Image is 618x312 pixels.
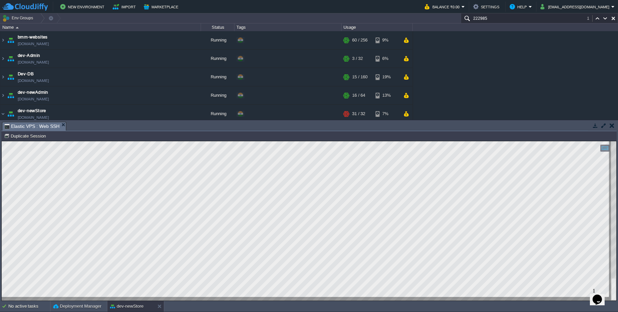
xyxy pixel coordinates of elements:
[18,107,46,114] a: dev-newStore
[352,105,365,123] div: 31 / 32
[4,133,48,139] button: Duplicate Session
[201,31,234,49] div: Running
[0,68,6,86] img: AMDAwAAAACH5BAEAAAAALAAAAAABAAEAAAICRAEAOw==
[2,13,35,23] button: Env Groups
[540,3,611,11] button: [EMAIL_ADDRESS][DOMAIN_NAME]
[2,141,616,301] iframe: To enrich screen reader interactions, please activate Accessibility in Grammarly extension settings
[0,105,6,123] img: AMDAwAAAACH5BAEAAAAALAAAAAABAAEAAAICRAEAOw==
[201,50,234,68] div: Running
[60,3,106,11] button: New Environment
[18,89,48,96] a: dev-newAdmin
[144,3,180,11] button: Marketplace
[342,23,412,31] div: Usage
[0,31,6,49] img: AMDAwAAAACH5BAEAAAAALAAAAAABAAEAAAICRAEAOw==
[587,15,593,22] div: 1
[8,301,50,312] div: No active tasks
[18,52,40,59] a: dev-Admin
[18,71,34,77] a: Dev-DB
[473,3,501,11] button: Settings
[6,105,15,123] img: AMDAwAAAACH5BAEAAAAALAAAAAABAAEAAAICRAEAOw==
[6,31,15,49] img: AMDAwAAAACH5BAEAAAAALAAAAAABAAEAAAICRAEAOw==
[352,31,368,49] div: 60 / 256
[18,77,49,84] span: [DOMAIN_NAME]
[376,31,397,49] div: 9%
[4,122,60,131] span: Elastic VPS : Web SSH
[6,86,15,104] img: AMDAwAAAACH5BAEAAAAALAAAAAABAAEAAAICRAEAOw==
[113,3,138,11] button: Import
[376,105,397,123] div: 7%
[1,23,201,31] div: Name
[376,50,397,68] div: 6%
[376,68,397,86] div: 19%
[6,68,15,86] img: AMDAwAAAACH5BAEAAAAALAAAAAABAAEAAAICRAEAOw==
[352,68,368,86] div: 15 / 160
[201,68,234,86] div: Running
[201,105,234,123] div: Running
[0,50,6,68] img: AMDAwAAAACH5BAEAAAAALAAAAAABAAEAAAICRAEAOw==
[590,285,611,305] iframe: chat widget
[201,23,234,31] div: Status
[18,59,49,66] span: [DOMAIN_NAME]
[53,303,101,310] button: Deployment Manager
[425,3,461,11] button: Balance ₹0.00
[18,96,49,102] span: [DOMAIN_NAME]
[16,27,19,28] img: AMDAwAAAACH5BAEAAAAALAAAAAABAAEAAAICRAEAOw==
[352,86,365,104] div: 16 / 64
[376,86,397,104] div: 13%
[6,50,15,68] img: AMDAwAAAACH5BAEAAAAALAAAAAABAAEAAAICRAEAOw==
[18,114,49,121] span: [DOMAIN_NAME]
[18,34,48,41] a: bmm-websites
[201,86,234,104] div: Running
[352,50,363,68] div: 3 / 32
[110,303,143,310] button: dev-newStore
[18,41,49,47] span: [DOMAIN_NAME]
[510,3,529,11] button: Help
[2,3,48,11] img: CloudJiffy
[235,23,341,31] div: Tags
[0,86,6,104] img: AMDAwAAAACH5BAEAAAAALAAAAAABAAEAAAICRAEAOw==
